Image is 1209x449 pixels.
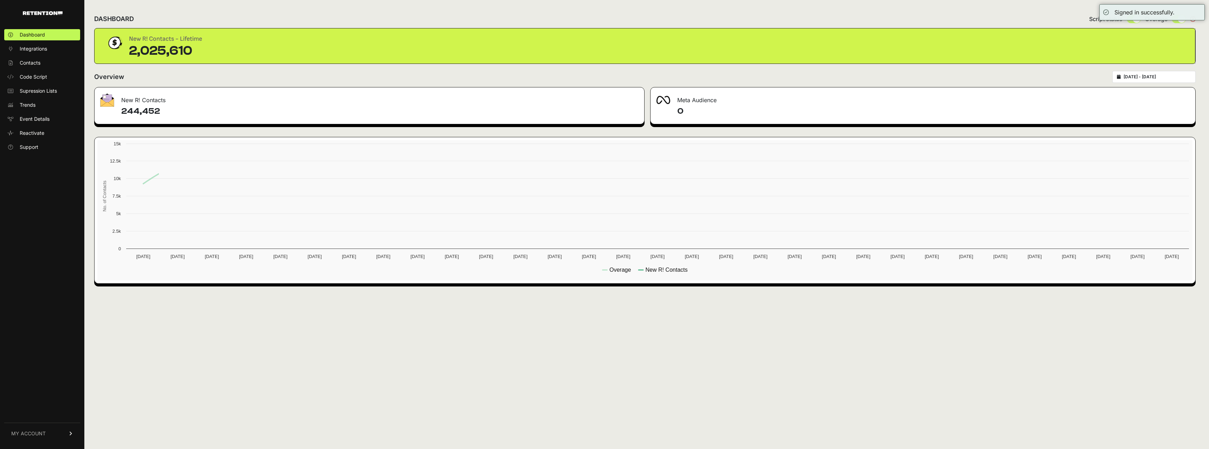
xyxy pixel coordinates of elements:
h2: Overview [94,72,124,82]
a: Support [4,141,80,153]
text: [DATE] [205,254,219,259]
text: [DATE] [1165,254,1179,259]
span: Integrations [20,45,47,52]
text: [DATE] [993,254,1007,259]
text: [DATE] [273,254,287,259]
text: [DATE] [1131,254,1145,259]
text: 5k [116,211,121,216]
text: 2.5k [112,229,121,234]
div: Meta Audience [651,87,1195,108]
text: [DATE] [616,254,630,259]
span: Script status [1089,15,1123,23]
text: 15k [114,141,121,146]
text: [DATE] [376,254,390,259]
span: Support [20,144,38,151]
text: No. of Contacts [102,180,107,211]
text: 10k [114,176,121,181]
text: [DATE] [925,254,939,259]
text: [DATE] [170,254,185,259]
text: [DATE] [445,254,459,259]
span: MY ACCOUNT [11,430,46,437]
h4: 0 [677,106,1190,117]
text: [DATE] [1028,254,1042,259]
img: dollar-coin-05c43ed7efb7bc0c12610022525b4bbbb207c7efeef5aecc26f025e68dcafac9.png [106,34,123,52]
text: 0 [118,246,121,251]
text: [DATE] [513,254,528,259]
text: [DATE] [822,254,836,259]
div: New R! Contacts [95,87,644,108]
text: [DATE] [548,254,562,259]
text: [DATE] [1062,254,1076,259]
a: Dashboard [4,29,80,40]
div: New R! Contacts - Lifetime [129,34,202,44]
text: [DATE] [239,254,253,259]
a: Supression Lists [4,85,80,97]
text: [DATE] [959,254,973,259]
a: MY ACCOUNT [4,423,80,444]
img: fa-meta-2f981b61bb99beabf952f7030308934f19ce035c18b003e963880cc3fabeebb7.png [656,96,670,104]
text: [DATE] [753,254,767,259]
span: Trends [20,101,35,108]
text: New R! Contacts [645,267,687,273]
a: Integrations [4,43,80,54]
h4: 244,452 [121,106,639,117]
a: Trends [4,99,80,111]
span: Event Details [20,115,50,123]
text: 7.5k [112,193,121,199]
text: [DATE] [891,254,905,259]
text: [DATE] [685,254,699,259]
text: [DATE] [136,254,150,259]
span: Dashboard [20,31,45,38]
span: Contacts [20,59,40,66]
a: Code Script [4,71,80,82]
text: [DATE] [719,254,733,259]
text: [DATE] [582,254,596,259]
text: [DATE] [308,254,322,259]
text: [DATE] [788,254,802,259]
a: Reactivate [4,127,80,139]
div: 2,025,610 [129,44,202,58]
h2: DASHBOARD [94,14,134,24]
text: [DATE] [1096,254,1110,259]
text: [DATE] [651,254,665,259]
span: Code Script [20,73,47,80]
span: Reactivate [20,130,44,137]
text: 12.5k [110,158,121,164]
img: Retention.com [23,11,63,15]
div: Signed in successfully. [1114,8,1175,16]
text: [DATE] [856,254,870,259]
text: [DATE] [342,254,356,259]
img: fa-envelope-19ae18322b30453b285274b1b8af3d052b27d846a4fbe8435d1a52b978f639a2.png [100,93,114,107]
text: [DATE] [479,254,493,259]
a: Contacts [4,57,80,68]
span: Supression Lists [20,87,57,94]
text: [DATE] [410,254,425,259]
text: Overage [609,267,631,273]
a: Event Details [4,113,80,125]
